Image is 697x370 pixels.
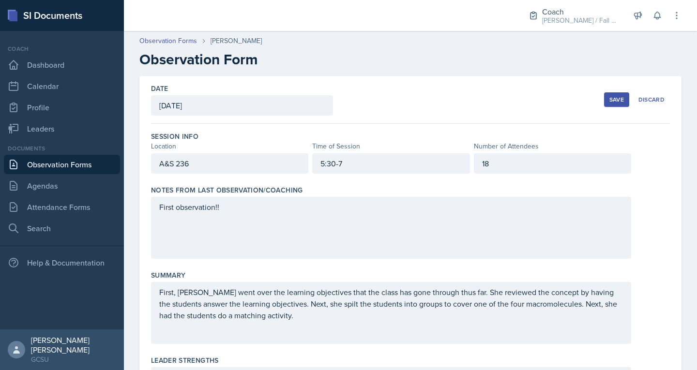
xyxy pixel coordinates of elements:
[312,141,470,151] div: Time of Session
[139,36,197,46] a: Observation Forms
[151,270,185,280] label: Summary
[482,158,623,169] p: 18
[4,176,120,195] a: Agendas
[151,84,168,93] label: Date
[4,44,120,53] div: Coach
[633,92,670,107] button: Discard
[159,158,300,169] p: A&S 236
[4,119,120,138] a: Leaders
[609,96,624,104] div: Save
[151,132,198,141] label: Session Info
[151,355,219,365] label: Leader Strengths
[31,335,116,355] div: [PERSON_NAME] [PERSON_NAME]
[542,6,620,17] div: Coach
[4,55,120,74] a: Dashboard
[151,185,303,195] label: Notes From Last Observation/Coaching
[211,36,262,46] div: [PERSON_NAME]
[604,92,629,107] button: Save
[4,219,120,238] a: Search
[159,201,623,213] p: First observation!!
[151,141,308,151] div: Location
[4,98,120,117] a: Profile
[542,15,620,26] div: [PERSON_NAME] / Fall 2025
[320,158,461,169] p: 5:30-7
[4,197,120,217] a: Attendance Forms
[4,155,120,174] a: Observation Forms
[4,76,120,96] a: Calendar
[4,144,120,153] div: Documents
[638,96,665,104] div: Discard
[159,286,623,321] p: First, [PERSON_NAME] went over the learning objectives that the class has gone through thus far. ...
[474,141,631,151] div: Number of Attendees
[139,51,682,68] h2: Observation Form
[31,355,116,364] div: GCSU
[4,253,120,272] div: Help & Documentation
